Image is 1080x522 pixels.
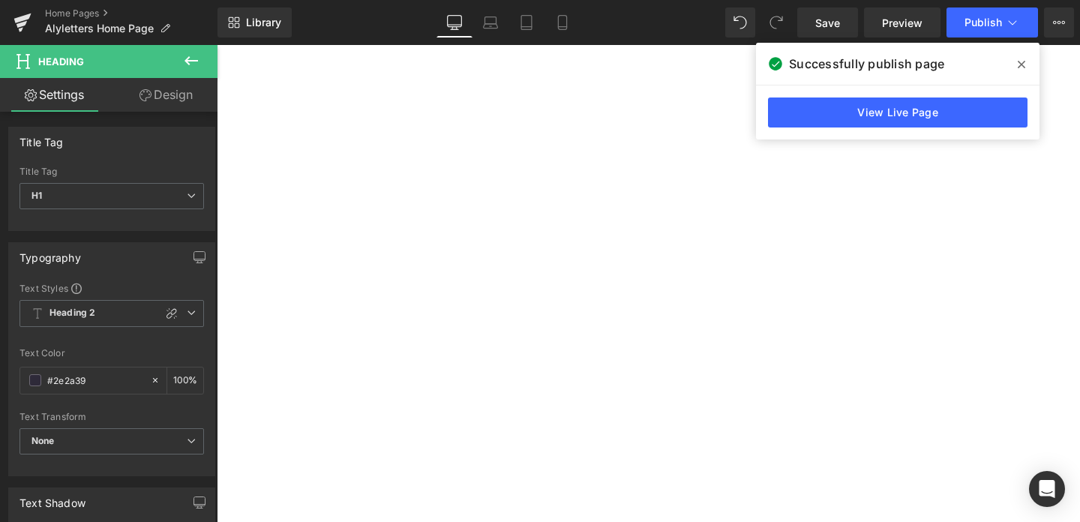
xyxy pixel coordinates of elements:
span: Alyletters Home Page [45,22,154,34]
span: Library [246,16,281,29]
div: Title Tag [19,127,64,148]
div: Text Shadow [19,488,85,509]
span: Publish [964,16,1002,28]
a: New Library [217,7,292,37]
div: Open Intercom Messenger [1029,471,1065,507]
a: Mobile [544,7,580,37]
div: Text Styles [19,282,204,294]
div: Text Color [19,348,204,358]
a: Tablet [508,7,544,37]
b: H1 [31,190,42,201]
input: Color [47,372,143,388]
a: View Live Page [768,97,1027,127]
a: Home Pages [45,7,217,19]
button: Redo [761,7,791,37]
span: Heading [38,55,84,67]
a: Design [112,78,220,112]
a: Laptop [472,7,508,37]
div: Text Transform [19,412,204,422]
span: Preview [882,15,922,31]
a: Preview [864,7,940,37]
div: Typography [19,243,81,264]
b: None [31,435,55,446]
button: Publish [946,7,1038,37]
button: Undo [725,7,755,37]
div: % [167,367,203,394]
span: Successfully publish page [789,55,944,73]
div: Title Tag [19,166,204,177]
a: Desktop [436,7,472,37]
button: More [1044,7,1074,37]
b: Heading 2 [49,307,95,319]
span: Save [815,15,840,31]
